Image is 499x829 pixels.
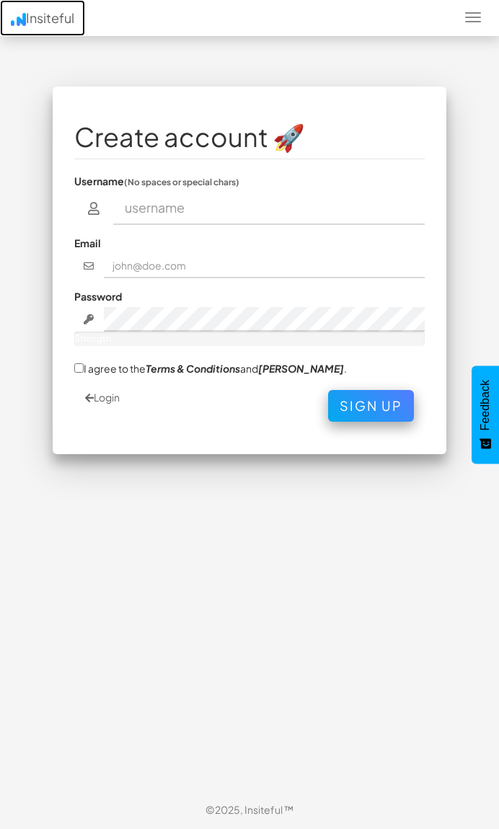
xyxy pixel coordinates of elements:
[124,177,239,187] span: (No spaces or special chars)
[472,365,499,464] button: Feedback - Show survey
[74,363,84,373] input: I agree to theTerms & Conditionsand[PERSON_NAME].
[74,333,113,344] span: Strength:
[74,174,124,187] span: Username
[340,397,402,414] span: Sign Up
[479,380,491,430] span: Feedback
[344,362,347,375] span: .
[85,391,120,404] a: Login
[328,390,414,422] button: Sign Up
[104,254,425,278] input: john@doe.com
[11,13,26,26] img: icon.png
[74,120,305,153] span: Create account 🚀
[258,362,344,375] a: [PERSON_NAME]
[113,192,425,225] input: username
[94,391,120,404] span: Login
[74,290,122,303] span: Password
[84,362,146,375] span: I agree to the
[240,362,258,375] span: and
[74,236,101,249] span: Email
[215,803,293,816] span: 2025, Insiteful ™
[206,803,215,816] span: ©
[146,362,240,375] a: Terms & Conditions
[26,9,74,26] span: Insiteful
